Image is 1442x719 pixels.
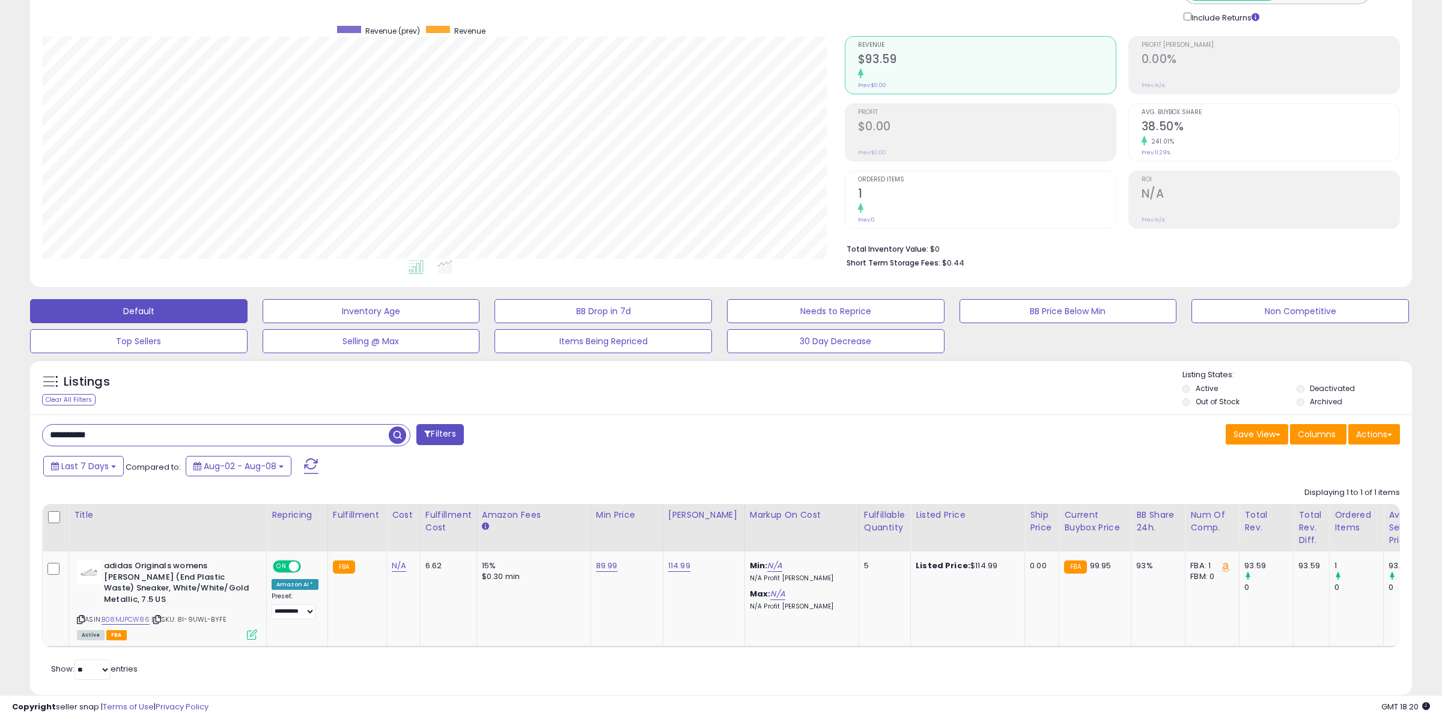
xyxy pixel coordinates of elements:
[104,560,250,608] b: adidas Originals womens [PERSON_NAME] (End Plastic Waste) Sneaker, White/White/Gold Metallic, 7.5 US
[1142,177,1399,183] span: ROI
[1147,137,1175,146] small: 241.01%
[1389,509,1432,547] div: Avg Selling Price
[272,592,318,619] div: Preset:
[596,509,658,521] div: Min Price
[1244,560,1293,571] div: 93.59
[1182,369,1413,381] p: Listing States:
[416,424,463,445] button: Filters
[1190,571,1230,582] div: FBM: 0
[425,509,472,534] div: Fulfillment Cost
[1142,149,1170,156] small: Prev: 11.29%
[750,560,768,571] b: Min:
[1334,509,1378,534] div: Ordered Items
[1190,560,1230,571] div: FBA: 1
[1381,701,1430,712] span: 2025-08-16 18:20 GMT
[274,562,289,572] span: ON
[1175,10,1274,24] div: Include Returns
[392,509,415,521] div: Cost
[263,329,480,353] button: Selling @ Max
[1226,424,1288,444] button: Save View
[1298,509,1324,547] div: Total Rev. Diff.
[454,26,485,36] span: Revenue
[42,394,96,405] div: Clear All Filters
[1142,42,1399,49] span: Profit [PERSON_NAME]
[392,560,406,572] a: N/A
[847,244,928,254] b: Total Inventory Value:
[102,614,150,625] a: B08MJPCW86
[106,630,127,640] span: FBA
[263,299,480,323] button: Inventory Age
[77,560,257,639] div: ASIN:
[103,701,154,712] a: Terms of Use
[186,456,291,476] button: Aug-02 - Aug-08
[750,574,850,583] p: N/A Profit [PERSON_NAME]
[770,588,785,600] a: N/A
[1142,82,1165,89] small: Prev: N/A
[204,460,276,472] span: Aug-02 - Aug-08
[750,588,771,599] b: Max:
[1142,109,1399,116] span: Avg. Buybox Share
[272,509,323,521] div: Repricing
[596,560,618,572] a: 89.99
[847,258,940,268] b: Short Term Storage Fees:
[365,26,420,36] span: Revenue (prev)
[942,257,964,268] span: $0.44
[1142,52,1399,68] h2: 0.00%
[151,614,227,624] span: | SKU: 8I-9UWL-BYFE
[1196,396,1240,407] label: Out of Stock
[1064,560,1086,574] small: FBA
[482,521,489,532] small: Amazon Fees.
[1298,428,1336,440] span: Columns
[858,42,1116,49] span: Revenue
[1389,582,1437,593] div: 0
[333,509,382,521] div: Fulfillment
[1090,560,1112,571] span: 99.95
[494,329,712,353] button: Items Being Repriced
[126,461,181,473] span: Compared to:
[1310,383,1355,393] label: Deactivated
[333,560,355,574] small: FBA
[64,374,110,390] h5: Listings
[77,560,101,584] img: 21iCQqBrnJS._SL40_.jpg
[1142,216,1165,223] small: Prev: N/A
[272,579,318,590] div: Amazon AI *
[744,504,859,551] th: The percentage added to the cost of goods (COGS) that forms the calculator for Min & Max prices.
[1136,509,1180,534] div: BB Share 24h.
[858,52,1116,68] h2: $93.59
[494,299,712,323] button: BB Drop in 7d
[12,701,56,712] strong: Copyright
[916,509,1020,521] div: Listed Price
[1190,509,1234,534] div: Num of Comp.
[30,329,248,353] button: Top Sellers
[1244,509,1288,534] div: Total Rev.
[1136,560,1176,571] div: 93%
[1191,299,1409,323] button: Non Competitive
[858,149,886,156] small: Prev: $0.00
[1389,560,1437,571] div: 93.59
[1334,560,1383,571] div: 1
[51,663,138,675] span: Show: entries
[858,120,1116,136] h2: $0.00
[1196,383,1218,393] label: Active
[858,216,875,223] small: Prev: 0
[916,560,1015,571] div: $114.99
[43,456,124,476] button: Last 7 Days
[74,509,261,521] div: Title
[1064,509,1126,534] div: Current Buybox Price
[1142,120,1399,136] h2: 38.50%
[1030,509,1054,534] div: Ship Price
[1142,187,1399,203] h2: N/A
[858,109,1116,116] span: Profit
[77,630,105,640] span: All listings currently available for purchase on Amazon
[916,560,970,571] b: Listed Price:
[858,82,886,89] small: Prev: $0.00
[750,509,854,521] div: Markup on Cost
[482,571,582,582] div: $0.30 min
[1290,424,1346,444] button: Columns
[960,299,1177,323] button: BB Price Below Min
[864,560,901,571] div: 5
[858,177,1116,183] span: Ordered Items
[864,509,905,534] div: Fulfillable Quantity
[156,701,208,712] a: Privacy Policy
[1304,487,1400,499] div: Displaying 1 to 1 of 1 items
